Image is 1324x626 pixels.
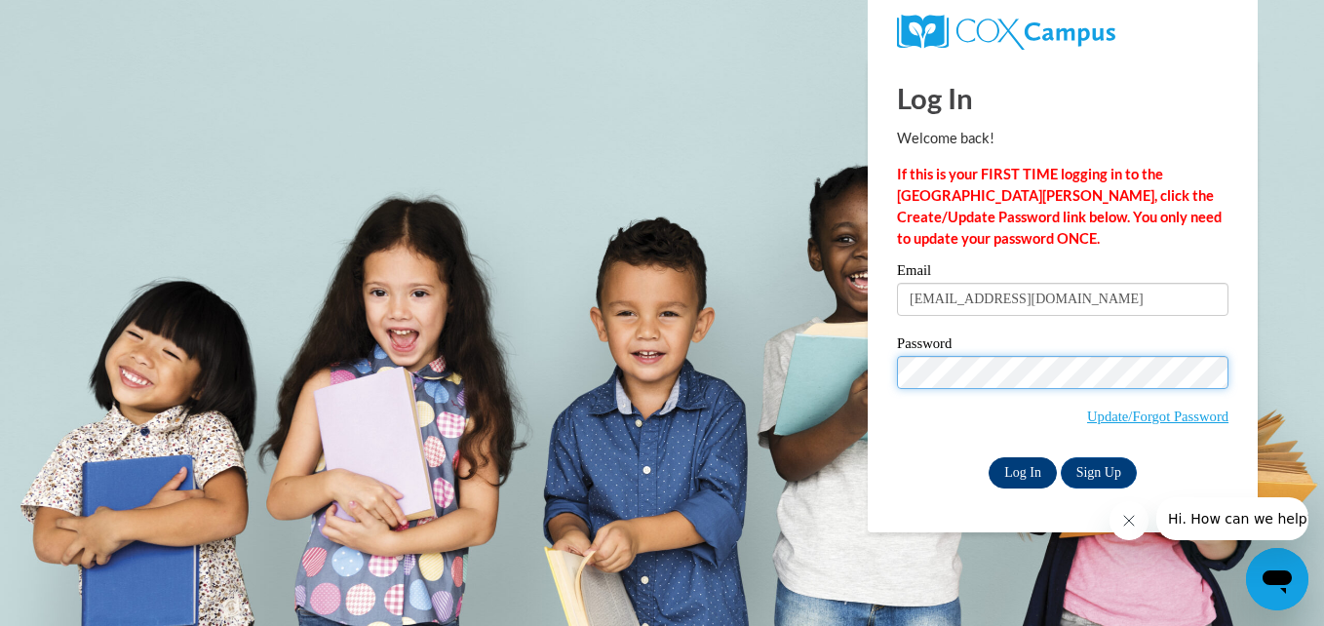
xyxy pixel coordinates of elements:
a: COX Campus [897,15,1228,50]
strong: If this is your FIRST TIME logging in to the [GEOGRAPHIC_DATA][PERSON_NAME], click the Create/Upd... [897,166,1222,247]
a: Update/Forgot Password [1087,409,1228,424]
label: Password [897,336,1228,356]
iframe: Message from company [1156,497,1308,540]
iframe: Close message [1110,501,1149,540]
iframe: Button to launch messaging window [1246,548,1308,610]
img: COX Campus [897,15,1115,50]
input: Log In [989,457,1057,489]
span: Hi. How can we help? [12,14,158,29]
a: Sign Up [1061,457,1137,489]
p: Welcome back! [897,128,1228,149]
label: Email [897,263,1228,283]
h1: Log In [897,78,1228,118]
